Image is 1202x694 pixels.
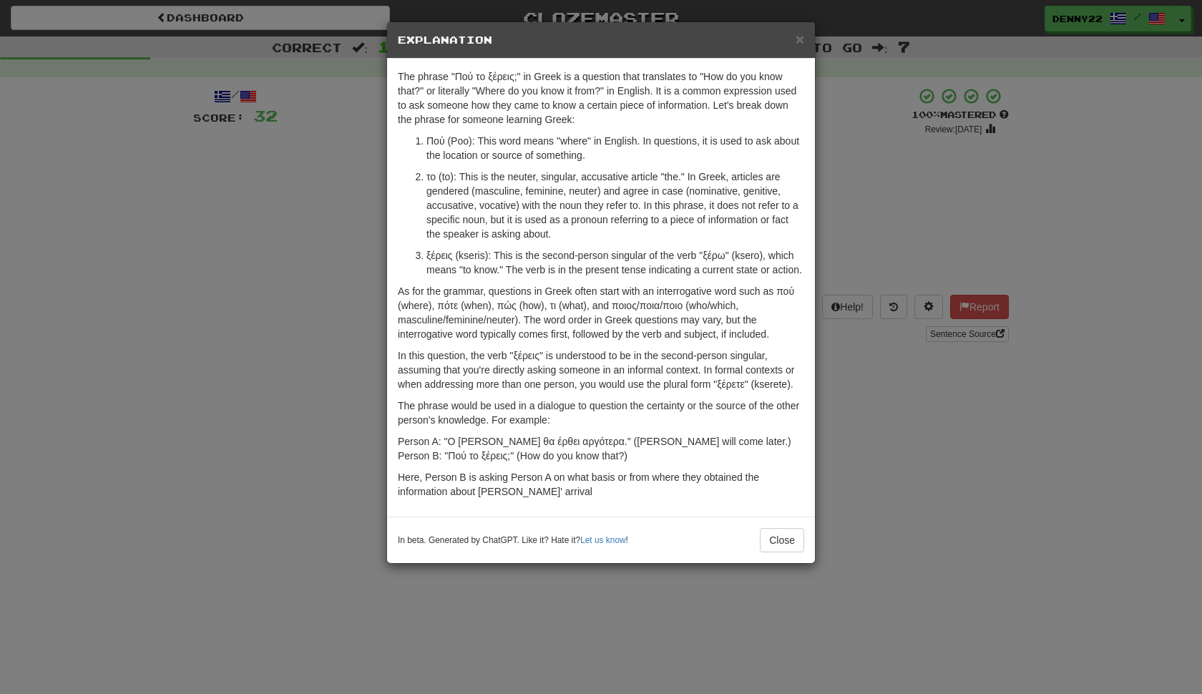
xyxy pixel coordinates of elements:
[398,534,628,547] small: In beta. Generated by ChatGPT. Like it? Hate it? !
[398,69,804,127] p: The phrase "Πού το ξέρεις;" in Greek is a question that translates to "How do you know that?" or ...
[398,434,804,463] p: Person A: "Ο [PERSON_NAME] θα έρθει αργότερα." ([PERSON_NAME] will come later.) Person B: "Πού το...
[398,33,804,47] h5: Explanation
[398,348,804,391] p: In this question, the verb "ξέρεις" is understood to be in the second-person singular, assuming t...
[426,134,804,162] p: Πού (Poo): This word means "where" in English. In questions, it is used to ask about the location...
[398,399,804,427] p: The phrase would be used in a dialogue to question the certainty or the source of the other perso...
[398,470,804,499] p: Here, Person B is asking Person A on what basis or from where they obtained the information about...
[398,284,804,341] p: As for the grammar, questions in Greek often start with an interrogative word such as πού (where)...
[796,31,804,47] span: ×
[796,31,804,47] button: Close
[426,170,804,241] p: το (to): This is the neuter, singular, accusative article "the." In Greek, articles are gendered ...
[426,248,804,277] p: ξέρεις (kseris): This is the second-person singular of the verb "ξέρω" (ksero), which means "to k...
[580,535,625,545] a: Let us know
[760,528,804,552] button: Close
